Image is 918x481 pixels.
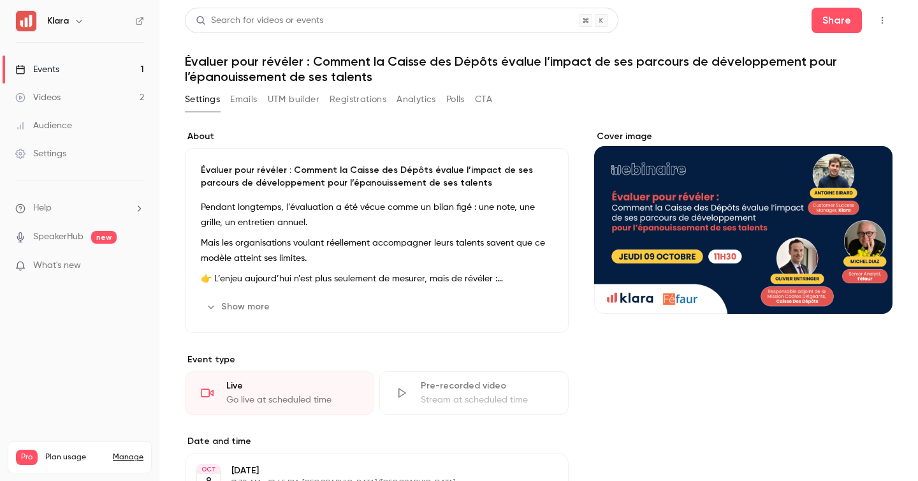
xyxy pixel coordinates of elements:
h1: Évaluer pour révéler : Comment la Caisse des Dépôts évalue l’impact de ses parcours de développem... [185,54,892,84]
div: Settings [15,147,66,160]
p: Mais les organisations voulant réellement accompagner leurs talents savent que ce modèle atteint ... [201,235,553,266]
div: LiveGo live at scheduled time [185,371,374,415]
button: Analytics [397,89,436,110]
button: Settings [185,89,220,110]
div: Go live at scheduled time [226,394,358,406]
span: new [91,231,117,244]
div: Live [226,380,358,392]
button: Polls [446,89,465,110]
button: Show more [201,297,277,317]
span: What's new [33,259,81,272]
img: Klara [16,11,36,31]
p: 👉 L’enjeu aujourd’hui n’est plus seulement de mesurer, mais de révéler : [201,271,553,286]
iframe: Noticeable Trigger [129,260,144,272]
button: Share [812,8,862,33]
div: Audience [15,119,72,132]
div: Search for videos or events [196,14,323,27]
button: CTA [475,89,492,110]
label: About [185,130,569,143]
span: Plan usage [45,452,105,463]
label: Date and time [185,435,569,448]
span: Help [33,202,52,215]
div: OCT [197,465,220,474]
a: SpeakerHub [33,230,84,244]
p: [DATE] [231,464,501,477]
button: UTM builder [268,89,319,110]
a: Manage [113,452,143,463]
button: Registrations [330,89,386,110]
div: Pre-recorded video [421,380,553,392]
span: Pro [16,450,38,465]
label: Cover image [594,130,892,143]
p: Event type [185,353,569,366]
p: Pendant longtemps, l’évaluation a été vécue comme un bilan figé : une note, une grille, un entret... [201,200,553,230]
div: Videos [15,91,61,104]
button: Emails [230,89,257,110]
p: Évaluer pour révéler : Comment la Caisse des Dépôts évalue l’impact de ses parcours de développem... [201,164,553,189]
h6: Klara [47,15,69,27]
section: Cover image [594,130,892,314]
div: Pre-recorded videoStream at scheduled time [379,371,569,415]
div: Stream at scheduled time [421,394,553,406]
li: help-dropdown-opener [15,202,144,215]
div: Events [15,63,59,76]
